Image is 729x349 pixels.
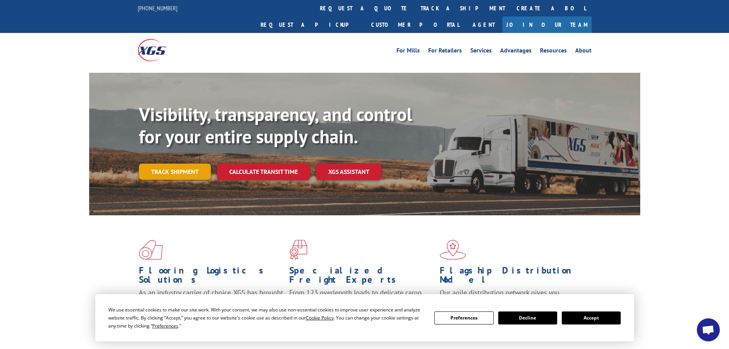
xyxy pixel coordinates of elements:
a: Open chat [697,318,720,341]
a: About [575,48,592,56]
a: [PHONE_NUMBER] [138,4,178,12]
h1: Specialized Freight Experts [289,266,434,288]
span: Our agile distribution network gives you nationwide inventory management on demand. [440,288,581,306]
button: Preferences [434,311,493,324]
h1: Flagship Distribution Model [440,266,584,288]
div: We use essential cookies to make our site work. With your consent, we may also use non-essential ... [108,306,425,330]
p: From 123 overlength loads to delicate cargo, our experienced staff knows the best way to move you... [289,288,434,322]
a: Request a pickup [255,16,365,33]
a: Track shipment [139,164,211,180]
a: XGS ASSISTANT [316,164,382,180]
b: Visibility, transparency, and control for your entire supply chain. [139,102,412,148]
img: xgs-icon-total-supply-chain-intelligence-red [139,240,163,260]
a: For Mills [396,48,420,56]
img: xgs-icon-focused-on-flooring-red [289,240,307,260]
a: Agent [465,16,502,33]
span: As an industry carrier of choice, XGS has brought innovation and dedication to flooring logistics... [139,288,283,315]
h1: Flooring Logistics Solutions [139,266,284,288]
span: Cookie Policy [306,315,334,321]
a: Calculate transit time [217,164,310,180]
a: Customer Portal [365,16,465,33]
img: xgs-icon-flagship-distribution-model-red [440,240,466,260]
button: Decline [498,311,557,324]
a: Join Our Team [502,16,592,33]
a: For Retailers [428,48,462,56]
button: Accept [562,311,621,324]
div: Cookie Consent Prompt [95,294,634,341]
span: Preferences [152,323,178,329]
a: Services [470,48,492,56]
a: Advantages [500,48,532,56]
a: Resources [540,48,567,56]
